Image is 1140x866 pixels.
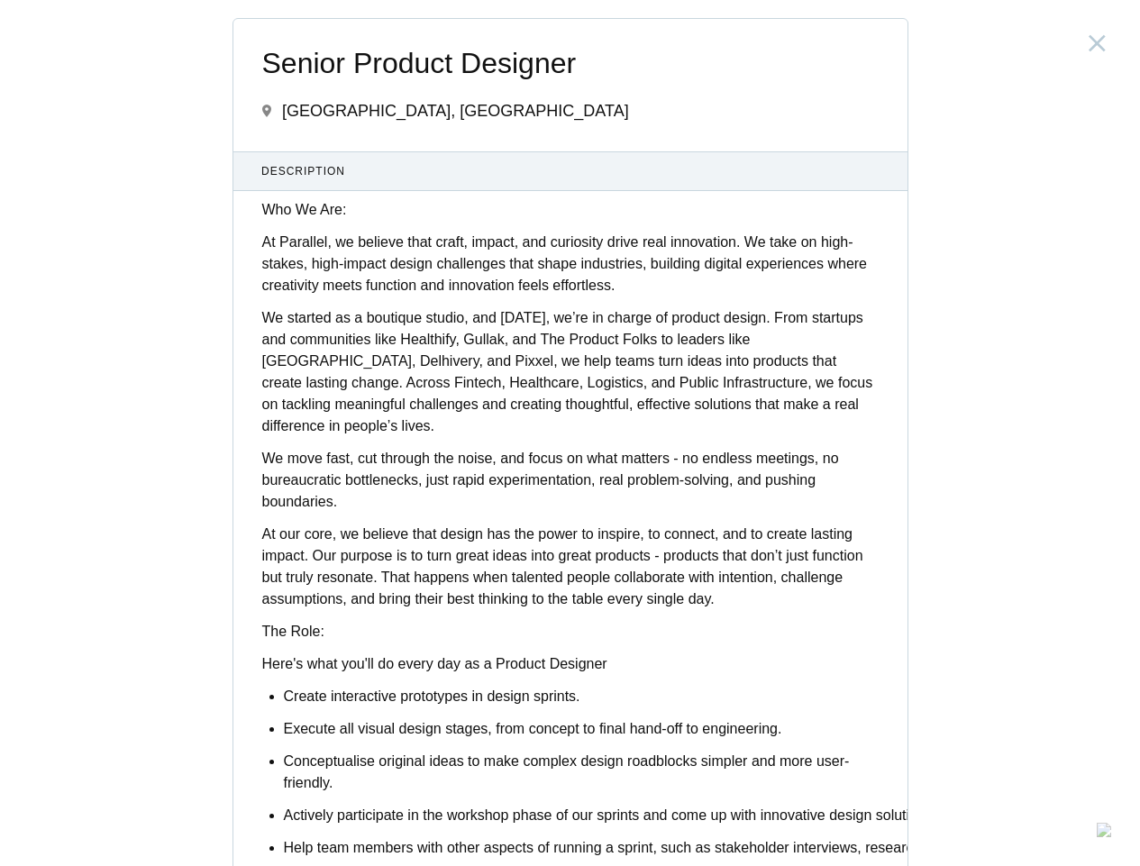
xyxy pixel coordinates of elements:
[284,805,879,826] p: Actively participate in the workshop phase of our sprints and come up with innovative design solu...
[262,524,879,610] p: At our core, we believe that design has the power to inspire, to connect, and to create lasting i...
[284,837,879,859] p: Help team members with other aspects of running a sprint, such as stakeholder interviews, researc...
[262,232,879,296] p: At Parallel, we believe that craft, impact, and curiosity drive real innovation. We take on high-...
[282,102,629,120] span: [GEOGRAPHIC_DATA], [GEOGRAPHIC_DATA]
[262,653,879,675] p: Here's what you'll do every day as a Product Designer
[284,751,879,794] p: Conceptualise original ideas to make complex design roadblocks simpler and more user-friendly.
[262,624,324,639] strong: The Role:
[262,307,879,437] p: We started as a boutique studio, and [DATE], we’re in charge of product design. From startups and...
[284,686,879,707] p: Create interactive prototypes in design sprints.
[262,448,879,513] p: We move fast, cut through the noise, and focus on what matters - no endless meetings, no bureaucr...
[261,163,879,179] span: Description
[262,48,879,79] span: Senior Product Designer
[262,202,347,217] strong: Who We Are:
[284,718,879,740] p: Execute all visual design stages, from concept to final hand-off to engineering.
